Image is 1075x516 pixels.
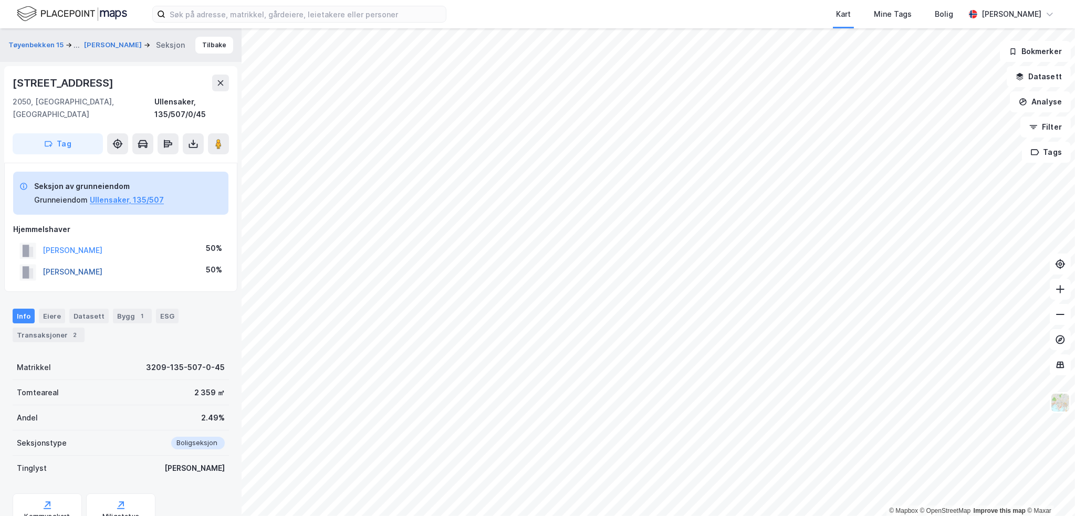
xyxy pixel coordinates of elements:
div: [PERSON_NAME] [164,462,225,475]
div: Kart [836,8,851,20]
div: 50% [206,242,222,255]
div: Kontrollprogram for chat [1022,466,1075,516]
div: Seksjon av grunneiendom [34,180,164,193]
div: 2 [70,330,80,340]
div: 1 [137,311,148,321]
div: Ullensaker, 135/507/0/45 [154,96,229,121]
div: Info [13,309,35,323]
div: Grunneiendom [34,194,88,206]
div: [STREET_ADDRESS] [13,75,116,91]
div: [PERSON_NAME] [982,8,1041,20]
div: Hjemmelshaver [13,223,228,236]
button: Tag [13,133,103,154]
div: ... [74,39,80,51]
div: 2.49% [201,412,225,424]
div: Mine Tags [874,8,912,20]
button: Tags [1022,142,1071,163]
div: 3209-135-507-0-45 [146,361,225,374]
button: Datasett [1007,66,1071,87]
div: Andel [17,412,38,424]
iframe: Chat Widget [1022,466,1075,516]
button: Tøyenbekken 15 [8,39,66,51]
a: OpenStreetMap [920,507,971,514]
input: Søk på adresse, matrikkel, gårdeiere, leietakere eller personer [165,6,446,22]
a: Improve this map [974,507,1026,514]
button: Filter [1020,117,1071,138]
div: Seksjon [156,39,185,51]
div: Eiere [39,309,65,323]
div: Bolig [935,8,953,20]
a: Mapbox [889,507,918,514]
div: Transaksjoner [13,328,85,342]
button: Tilbake [195,37,233,54]
img: Z [1050,393,1070,413]
div: 2050, [GEOGRAPHIC_DATA], [GEOGRAPHIC_DATA] [13,96,154,121]
button: Bokmerker [1000,41,1071,62]
button: Analyse [1010,91,1071,112]
div: Tinglyst [17,462,47,475]
button: Ullensaker, 135/507 [90,194,164,206]
img: logo.f888ab2527a4732fd821a326f86c7f29.svg [17,5,127,23]
div: Matrikkel [17,361,51,374]
div: 2 359 ㎡ [194,386,225,399]
div: Seksjonstype [17,437,67,449]
div: 50% [206,264,222,276]
button: [PERSON_NAME] [84,40,144,50]
div: ESG [156,309,179,323]
div: Bygg [113,309,152,323]
div: Datasett [69,309,109,323]
div: Tomteareal [17,386,59,399]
